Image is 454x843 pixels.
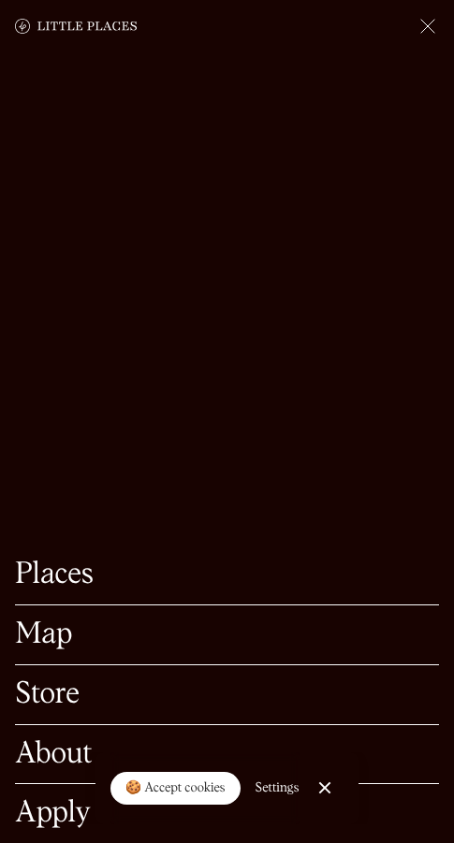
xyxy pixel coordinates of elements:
a: Map [15,620,439,649]
a: About [15,740,439,769]
div: Close Cookie Popup [325,788,326,789]
a: Close Cookie Popup [306,769,344,807]
div: Settings [256,781,300,794]
a: 🍪 Accept cookies [110,772,241,806]
a: Settings [256,767,300,809]
a: Places [15,560,439,589]
a: Store [15,680,439,709]
div: 🍪 Accept cookies [125,779,226,798]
